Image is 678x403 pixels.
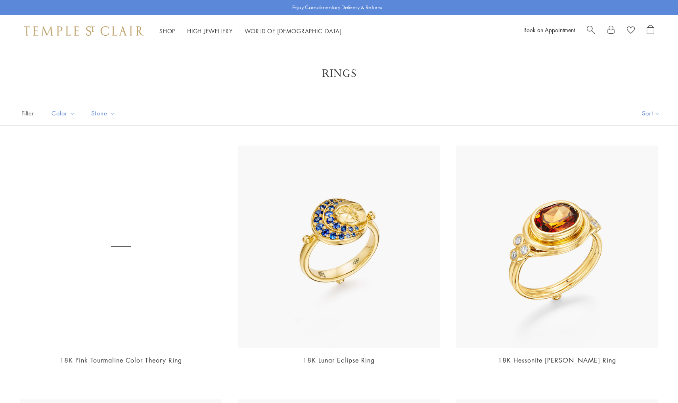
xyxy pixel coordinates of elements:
img: 18K Lunar Eclipse Ring [238,146,440,348]
span: Color [48,108,81,118]
button: Stone [85,104,121,122]
a: 18K Hessonite [PERSON_NAME] Ring [498,356,616,365]
a: Search [587,25,595,37]
a: Open Shopping Bag [647,25,654,37]
a: 18K Pink Tourmaline Color Theory Ring [60,356,182,365]
p: Enjoy Complimentary Delivery & Returns [292,4,382,12]
span: Stone [87,108,121,118]
iframe: Gorgias live chat messenger [638,366,670,395]
a: 18K Lunar Eclipse Ring [303,356,375,365]
a: Book an Appointment [523,26,575,34]
a: View Wishlist [627,25,635,37]
a: High JewelleryHigh Jewellery [187,27,233,35]
button: Show sort by [624,101,678,125]
a: World of [DEMOGRAPHIC_DATA]World of [DEMOGRAPHIC_DATA] [245,27,342,35]
button: Color [46,104,81,122]
nav: Main navigation [159,26,342,36]
img: Temple St. Clair [24,26,144,36]
a: ShopShop [159,27,175,35]
a: 18K Pink Tourmaline Color Theory Ring [20,146,222,348]
img: 18K Hessonite Garnet Temple Ring [456,146,658,348]
h1: Rings [32,67,646,81]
